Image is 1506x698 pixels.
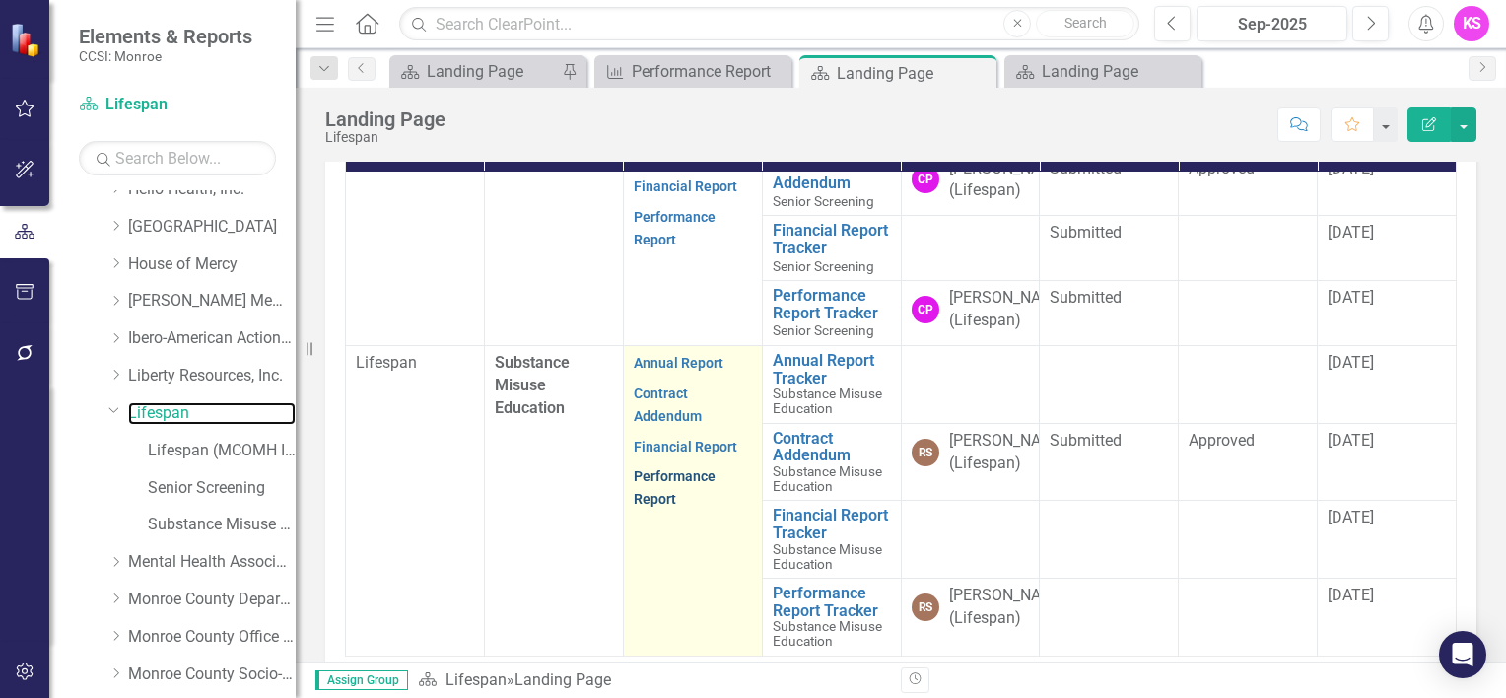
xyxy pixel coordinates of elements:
[1179,579,1318,657] td: Double-Click to Edit
[949,158,1067,203] div: [PERSON_NAME] (Lifespan)
[1064,15,1107,31] span: Search
[1328,586,1374,604] span: [DATE]
[418,669,886,692] div: »
[1179,151,1318,216] td: Double-Click to Edit
[1328,159,1374,177] span: [DATE]
[762,216,901,281] td: Double-Click to Edit Right Click for Context Menu
[1203,13,1340,36] div: Sep-2025
[1318,501,1457,579] td: Double-Click to Edit
[1179,345,1318,423] td: Double-Click to Edit
[1328,353,1374,372] span: [DATE]
[315,670,408,690] span: Assign Group
[599,59,787,84] a: Performance Report
[773,541,882,572] span: Substance Misuse Education
[773,618,882,649] span: Substance Misuse Education
[79,25,252,48] span: Elements & Reports
[1318,423,1457,501] td: Double-Click to Edit
[912,166,939,193] div: CP
[762,501,901,579] td: Double-Click to Edit Right Click for Context Menu
[634,468,716,507] a: Performance Report
[949,430,1067,475] div: [PERSON_NAME] (Lifespan)
[79,94,276,116] a: Lifespan
[901,151,1040,216] td: Double-Click to Edit
[346,345,485,656] td: Double-Click to Edit
[128,327,296,350] a: Ibero-American Action League, Inc.
[901,281,1040,346] td: Double-Click to Edit
[1328,223,1374,242] span: [DATE]
[773,322,874,338] span: Senior Screening
[762,151,901,216] td: Double-Click to Edit Right Click for Context Menu
[773,158,891,192] a: Contract Addendum
[1040,501,1179,579] td: Double-Click to Edit
[445,670,507,689] a: Lifespan
[901,216,1040,281] td: Double-Click to Edit
[1439,631,1486,678] div: Open Intercom Messenger
[148,440,296,462] a: Lifespan (MCOMH Internal)
[949,585,1067,630] div: [PERSON_NAME] (Lifespan)
[399,7,1139,41] input: Search ClearPoint...
[148,477,296,500] a: Senior Screening
[1328,288,1374,307] span: [DATE]
[773,193,874,209] span: Senior Screening
[1040,216,1179,281] td: Double-Click to Edit
[128,178,296,201] a: Helio Health, Inc.
[1040,281,1179,346] td: Double-Click to Edit
[128,551,296,574] a: Mental Health Association
[762,579,901,657] td: Double-Click to Edit Right Click for Context Menu
[1040,151,1179,216] td: Double-Click to Edit
[346,86,485,345] td: Double-Click to Edit
[773,385,882,416] span: Substance Misuse Education
[128,365,296,387] a: Liberty Resources, Inc.
[901,423,1040,501] td: Double-Click to Edit
[1179,501,1318,579] td: Double-Click to Edit
[634,178,737,194] a: Financial Report
[1318,216,1457,281] td: Double-Click to Edit
[1040,345,1179,423] td: Double-Click to Edit
[912,296,939,323] div: CP
[1179,423,1318,501] td: Double-Click to Edit
[1197,6,1347,41] button: Sep-2025
[128,589,296,611] a: Monroe County Department of Social Services
[623,345,762,656] td: Double-Click to Edit
[128,216,296,239] a: [GEOGRAPHIC_DATA]
[1036,10,1134,37] button: Search
[79,141,276,175] input: Search Below...
[495,353,570,417] span: Substance Misuse Education
[356,352,474,375] p: Lifespan
[632,59,787,84] div: Performance Report
[901,579,1040,657] td: Double-Click to Edit
[1009,59,1197,84] a: Landing Page
[1050,431,1122,450] span: Submitted
[949,287,1067,332] div: [PERSON_NAME] (Lifespan)
[773,585,891,619] a: Performance Report Tracker
[148,514,296,536] a: Substance Misuse Education
[773,222,891,256] a: Financial Report Tracker
[10,23,44,57] img: ClearPoint Strategy
[1050,159,1122,177] span: Submitted
[634,385,702,424] a: Contract Addendum
[1454,6,1489,41] button: KS
[773,287,891,321] a: Performance Report Tracker
[773,463,882,494] span: Substance Misuse Education
[1318,579,1457,657] td: Double-Click to Edit
[128,253,296,276] a: House of Mercy
[1179,216,1318,281] td: Double-Click to Edit
[634,439,737,454] a: Financial Report
[901,501,1040,579] td: Double-Click to Edit
[1318,345,1457,423] td: Double-Click to Edit
[1318,281,1457,346] td: Double-Click to Edit
[1189,159,1255,177] span: Approved
[1042,59,1197,84] div: Landing Page
[762,423,901,501] td: Double-Click to Edit Right Click for Context Menu
[623,86,762,345] td: Double-Click to Edit
[762,345,901,423] td: Double-Click to Edit Right Click for Context Menu
[79,48,252,64] small: CCSI: Monroe
[128,663,296,686] a: Monroe County Socio-Legal Center
[325,108,445,130] div: Landing Page
[1050,288,1122,307] span: Submitted
[773,507,891,541] a: Financial Report Tracker
[912,593,939,621] div: RS
[1040,423,1179,501] td: Double-Click to Edit
[1318,151,1457,216] td: Double-Click to Edit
